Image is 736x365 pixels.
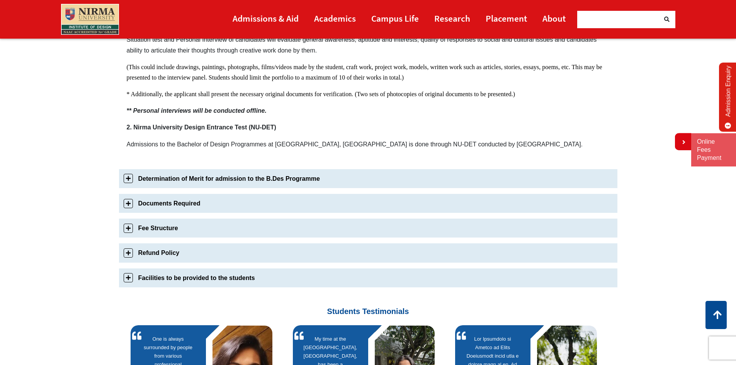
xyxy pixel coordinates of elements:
a: Fee Structure [119,219,617,238]
p: Situation test and Personal Interview of candidates will evaluate general awareness, aptitude and... [127,34,610,55]
a: Admissions & Aid [233,10,299,27]
h3: Students Testimonials [125,293,612,316]
a: Placement [486,10,527,27]
a: Facilities to be provided to the students [119,268,617,287]
a: Academics [314,10,356,27]
a: Documents Required [119,194,617,213]
p: Admissions to the Bachelor of Design Programmes at [GEOGRAPHIC_DATA], [GEOGRAPHIC_DATA] is done t... [127,139,610,149]
img: main_logo [61,4,119,35]
a: About [542,10,566,27]
a: Online Fees Payment [697,138,730,162]
strong: ** Personal interviews will be conducted offline. [127,107,267,114]
span: * Additionally, the applicant shall present the necessary original documents for verification. (T... [127,91,515,97]
strong: 2. Nirma University Design Entrance Test (NU-DET) [127,124,276,131]
a: Research [434,10,470,27]
a: Determination of Merit for admission to the B.Des Programme [119,169,617,188]
a: Refund Policy [119,243,617,262]
a: Campus Life [371,10,419,27]
span: (This could include drawings, paintings, photographs, films/videos made by the student, craft wor... [127,64,602,81]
